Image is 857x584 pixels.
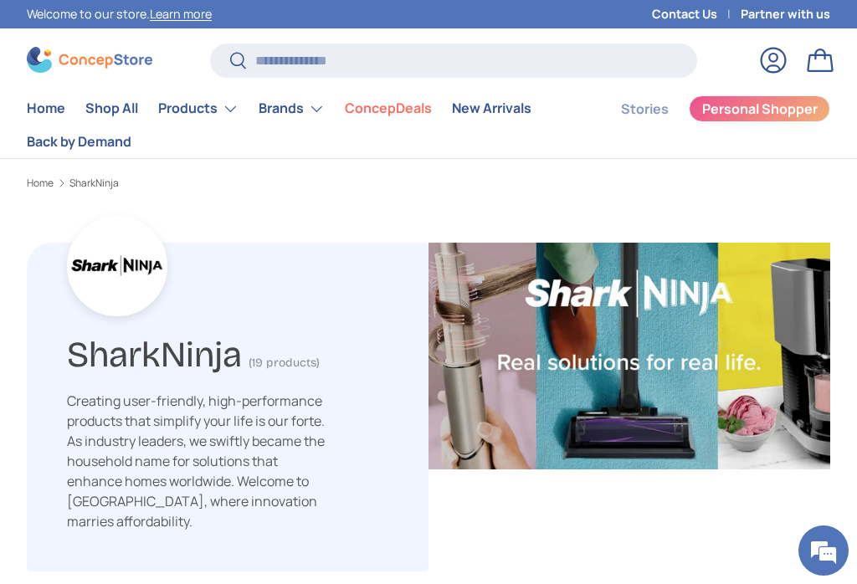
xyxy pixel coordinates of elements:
a: New Arrivals [452,92,531,125]
a: ConcepDeals [345,92,432,125]
a: Shop All [85,92,138,125]
a: Partner with us [741,5,830,23]
summary: Brands [249,92,335,126]
a: Products [158,92,239,126]
a: Brands [259,92,325,126]
p: Welcome to our store. [27,5,212,23]
a: SharkNinja [69,178,119,188]
span: (19 products) [249,356,320,370]
h1: SharkNinja [67,326,242,377]
nav: Breadcrumbs [27,176,830,191]
a: Stories [621,93,669,126]
summary: Products [148,92,249,126]
nav: Primary [27,92,581,158]
a: Home [27,92,65,125]
nav: Secondary [581,92,830,158]
div: Creating user-friendly, high-performance products that simplify your life is our forte. As indust... [67,391,335,531]
a: Home [27,178,54,188]
img: ConcepStore [27,47,152,73]
img: SharkNinja [428,243,830,469]
a: Back by Demand [27,126,131,158]
a: Contact Us [652,5,741,23]
a: Learn more [150,6,212,22]
span: Personal Shopper [702,102,818,115]
a: Personal Shopper [689,95,830,122]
